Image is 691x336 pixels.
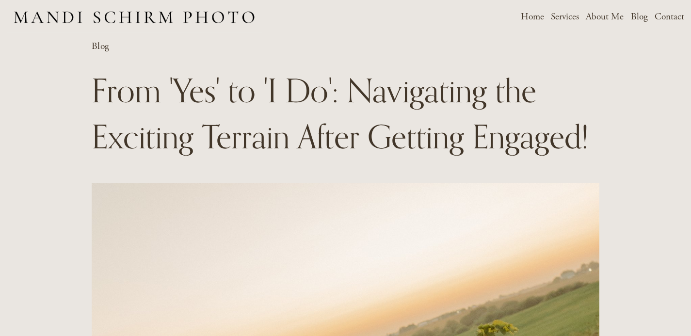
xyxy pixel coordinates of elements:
[7,0,262,33] img: Des Moines Wedding Photographer - Mandi Schirm Photo
[521,8,544,25] a: Home
[92,40,110,52] a: Blog
[631,8,648,25] a: Blog
[551,9,579,24] span: Services
[92,67,599,159] h1: From 'Yes' to 'I Do': Navigating the Exciting Terrain After Getting Engaged!
[655,8,684,25] a: Contact
[551,8,579,25] a: folder dropdown
[586,8,624,25] a: About Me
